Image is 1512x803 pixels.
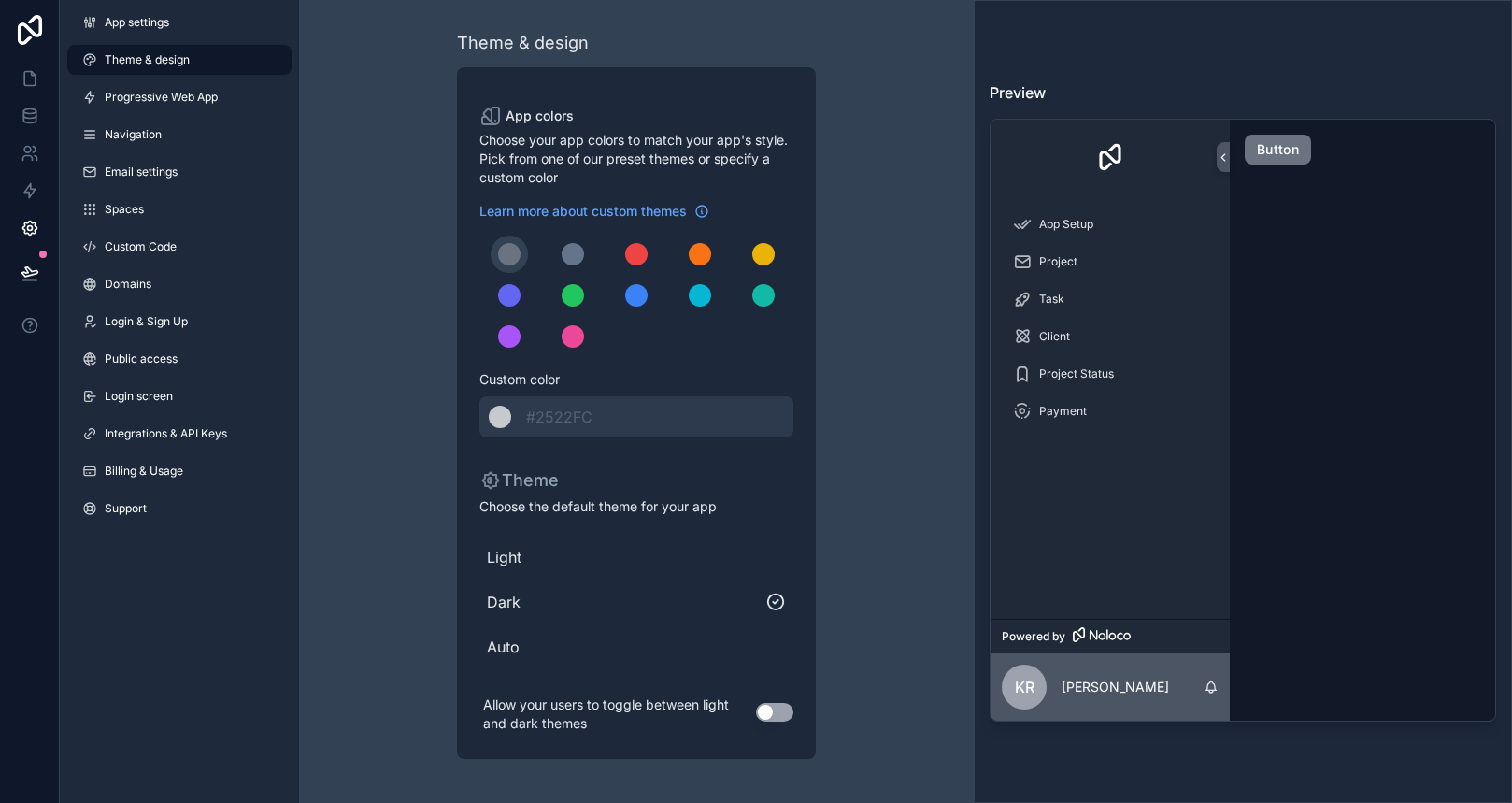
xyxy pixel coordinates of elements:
[67,7,292,37] a: App settings
[67,194,292,224] a: Spaces
[487,636,786,658] span: Auto
[1039,217,1093,232] span: App Setup
[1015,676,1034,698] span: KR
[1245,135,1311,165] button: Button
[105,351,178,366] span: Public access
[105,15,169,30] span: App settings
[457,30,589,56] div: Theme & design
[105,127,162,142] span: Navigation
[1039,254,1077,269] span: Project
[506,107,574,125] span: App colors
[105,202,144,217] span: Spaces
[991,619,1230,653] a: Powered by
[67,344,292,374] a: Public access
[105,501,147,516] span: Support
[479,692,756,737] p: Allow your users to toggle between light and dark themes
[67,82,292,112] a: Progressive Web App
[1039,329,1070,344] span: Client
[1002,629,1065,644] span: Powered by
[479,202,687,221] span: Learn more about custom themes
[526,408,592,426] span: #2522FC
[487,546,786,568] span: Light
[105,464,183,479] span: Billing & Usage
[67,456,292,486] a: Billing & Usage
[1062,678,1169,696] p: [PERSON_NAME]
[1002,357,1219,391] a: Project Status
[105,426,227,441] span: Integrations & API Keys
[105,314,188,329] span: Login & Sign Up
[487,591,765,613] span: Dark
[67,45,292,75] a: Theme & design
[479,370,778,389] span: Custom color
[1002,208,1219,241] a: App Setup
[1002,282,1219,316] a: Task
[990,81,1496,104] h3: Preview
[105,52,190,67] span: Theme & design
[991,194,1230,618] div: scrollable content
[1095,142,1125,172] img: App logo
[105,90,218,105] span: Progressive Web App
[479,202,709,221] a: Learn more about custom themes
[105,239,177,254] span: Custom Code
[479,131,793,187] span: Choose your app colors to match your app's style. Pick from one of our preset themes or specify a...
[479,497,793,516] span: Choose the default theme for your app
[1039,292,1064,307] span: Task
[67,381,292,411] a: Login screen
[1039,404,1087,419] span: Payment
[67,419,292,449] a: Integrations & API Keys
[67,307,292,337] a: Login & Sign Up
[1039,366,1114,381] span: Project Status
[67,494,292,523] a: Support
[67,120,292,150] a: Navigation
[1002,245,1219,279] a: Project
[1002,394,1219,428] a: Payment
[479,467,559,494] p: Theme
[67,269,292,299] a: Domains
[105,389,173,404] span: Login screen
[67,232,292,262] a: Custom Code
[1002,320,1219,353] a: Client
[105,277,151,292] span: Domains
[105,165,178,179] span: Email settings
[67,157,292,187] a: Email settings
